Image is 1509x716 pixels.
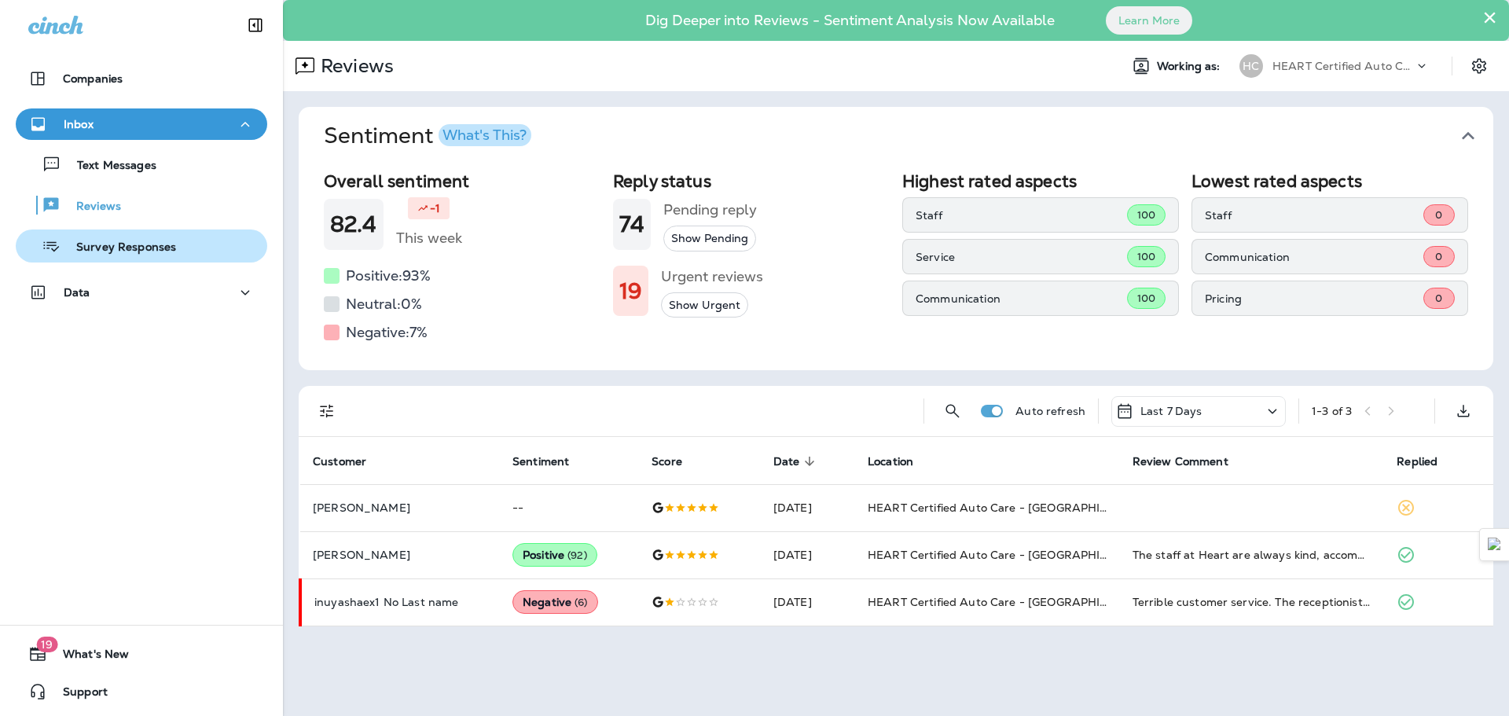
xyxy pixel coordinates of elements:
p: Survey Responses [61,241,176,255]
button: What's This? [439,124,531,146]
button: Reviews [16,189,267,222]
h1: 82.4 [330,211,377,237]
span: 100 [1137,292,1155,305]
button: Show Urgent [661,292,748,318]
span: ( 6 ) [575,596,587,609]
span: 0 [1435,250,1442,263]
p: Auto refresh [1015,405,1085,417]
p: Staff [916,209,1127,222]
span: Date [773,455,800,468]
span: HEART Certified Auto Care - [GEOGRAPHIC_DATA] [868,501,1150,515]
p: [PERSON_NAME] [313,501,487,514]
td: -- [500,484,639,531]
p: [PERSON_NAME] [313,549,487,561]
button: Filters [311,395,343,427]
button: Support [16,676,267,707]
span: 0 [1435,292,1442,305]
button: Text Messages [16,148,267,181]
span: Customer [313,454,387,468]
button: Learn More [1106,6,1192,35]
td: [DATE] [761,531,855,578]
div: The staff at Heart are always kind, accommodating, and honest with everything when we bring our c... [1133,547,1372,563]
button: Companies [16,63,267,94]
p: Companies [63,72,123,85]
img: Detect Auto [1488,538,1502,552]
p: Staff [1205,209,1423,222]
p: Reviews [61,200,121,215]
h1: 74 [619,211,644,237]
span: Replied [1397,454,1458,468]
p: HEART Certified Auto Care [1272,60,1414,72]
button: Data [16,277,267,308]
span: 100 [1137,250,1155,263]
span: Score [652,455,682,468]
button: Inbox [16,108,267,140]
button: SentimentWhat's This? [311,107,1506,165]
span: Review Comment [1133,455,1228,468]
span: 100 [1137,208,1155,222]
td: [DATE] [761,484,855,531]
div: 1 - 3 of 3 [1312,405,1352,417]
span: Location [868,454,934,468]
h5: Negative: 7 % [346,320,428,345]
h5: Pending reply [663,197,757,222]
p: Last 7 Days [1140,405,1202,417]
span: HEART Certified Auto Care - [GEOGRAPHIC_DATA] [868,595,1150,609]
p: Service [916,251,1127,263]
button: Survey Responses [16,229,267,263]
p: Text Messages [61,159,156,174]
h5: This week [396,226,462,251]
h1: Sentiment [324,123,531,149]
span: Support [47,685,108,704]
button: Settings [1465,52,1493,80]
h5: Urgent reviews [661,264,763,289]
span: What's New [47,648,129,666]
div: Negative [512,590,598,614]
h5: Positive: 93 % [346,263,431,288]
h2: Highest rated aspects [902,171,1179,191]
button: Export as CSV [1448,395,1479,427]
p: inuyashaex1 No Last name [314,596,487,608]
h2: Lowest rated aspects [1191,171,1468,191]
span: Date [773,454,821,468]
h1: 19 [619,278,642,304]
button: Search Reviews [937,395,968,427]
span: Review Comment [1133,454,1249,468]
span: Replied [1397,455,1437,468]
span: Sentiment [512,455,569,468]
h5: Neutral: 0 % [346,292,422,317]
p: Reviews [314,54,394,78]
p: Data [64,286,90,299]
p: Inbox [64,118,94,130]
div: HC [1239,54,1263,78]
td: [DATE] [761,578,855,626]
p: Communication [916,292,1127,305]
div: SentimentWhat's This? [299,165,1493,370]
div: Terrible customer service. The receptionist is a despotic person who is not interested in satisfy... [1133,594,1372,610]
p: Communication [1205,251,1423,263]
p: -1 [430,200,440,216]
span: ( 92 ) [567,549,587,562]
button: Collapse Sidebar [233,9,277,41]
span: 0 [1435,208,1442,222]
span: Sentiment [512,454,589,468]
div: Positive [512,543,597,567]
button: 19What's New [16,638,267,670]
span: Score [652,454,703,468]
span: 19 [36,637,57,652]
button: Show Pending [663,226,756,252]
div: What's This? [442,128,527,142]
span: Location [868,455,913,468]
p: Pricing [1205,292,1423,305]
span: HEART Certified Auto Care - [GEOGRAPHIC_DATA] [868,548,1150,562]
span: Customer [313,455,366,468]
h2: Reply status [613,171,890,191]
span: Working as: [1157,60,1224,73]
h2: Overall sentiment [324,171,600,191]
button: Close [1482,5,1497,30]
p: Dig Deeper into Reviews - Sentiment Analysis Now Available [600,18,1100,23]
